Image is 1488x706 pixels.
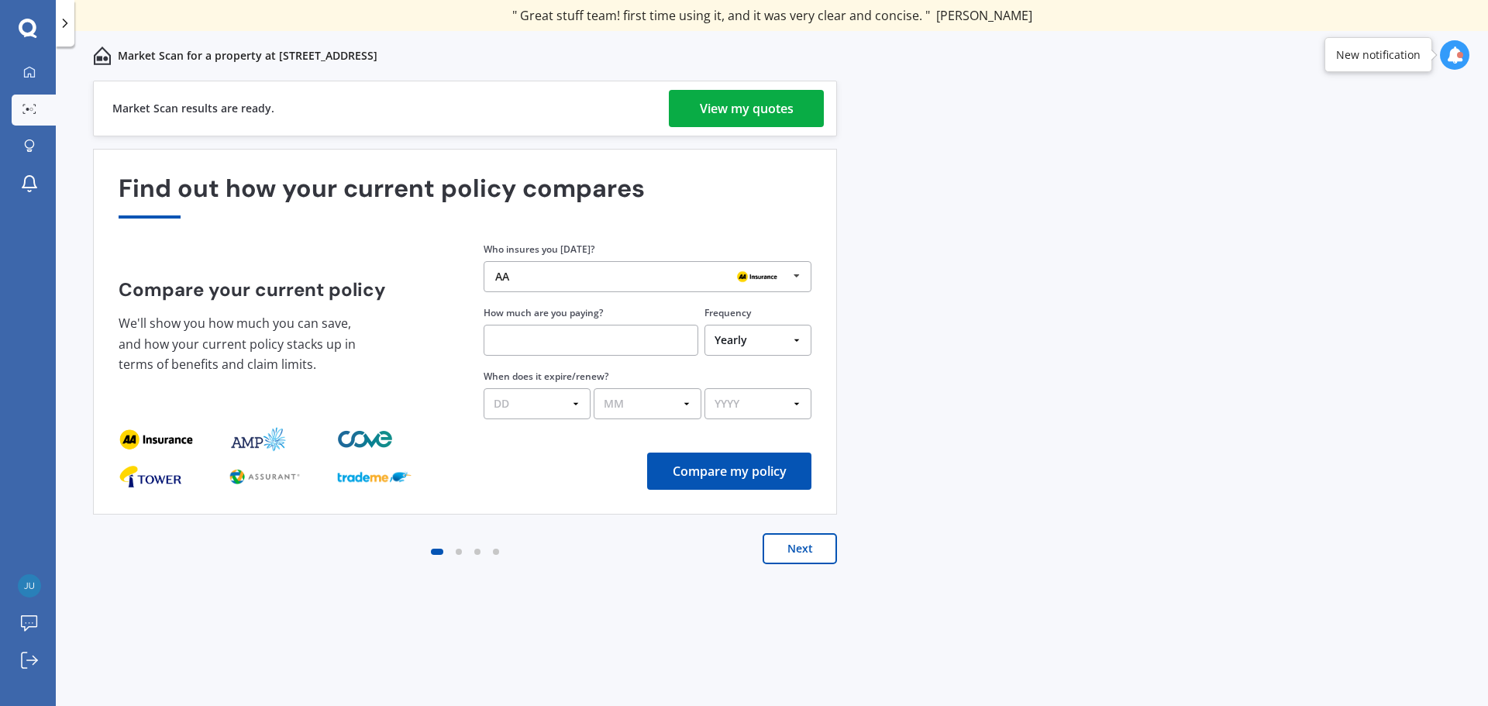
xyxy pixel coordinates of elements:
div: New notification [1336,47,1421,63]
div: View my quotes [700,90,794,127]
h4: Compare your current policy [119,279,446,301]
label: Who insures you [DATE]? [484,243,594,256]
div: AA [495,271,509,282]
div: Find out how your current policy compares [119,174,811,219]
img: c3ddffa1d4ceeed58340b3f8e3e62f3f [18,574,41,598]
label: How much are you paying? [484,306,603,319]
button: Compare my policy [647,453,811,490]
p: Market Scan for a property at [STREET_ADDRESS] [118,48,377,64]
label: When does it expire/renew? [484,370,608,383]
div: Market Scan results are ready. [112,81,274,136]
img: provider_logo_2 [337,464,412,489]
img: home-and-contents.b802091223b8502ef2dd.svg [93,46,112,65]
img: provider_logo_0 [119,427,193,452]
img: provider_logo_1 [228,464,302,489]
div: " Great stuff team! first time using it, and it was very clear and concise. " [512,8,1032,23]
label: Frequency [704,306,751,319]
a: View my quotes [669,90,824,127]
img: provider_logo_1 [228,427,288,452]
p: We'll show you how much you can save, and how your current policy stacks up in terms of benefits ... [119,313,367,375]
img: provider_logo_0 [119,464,182,489]
span: [PERSON_NAME] [936,7,1032,24]
img: AA.webp [732,267,782,286]
button: Next [763,533,837,564]
img: provider_logo_2 [337,427,396,452]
